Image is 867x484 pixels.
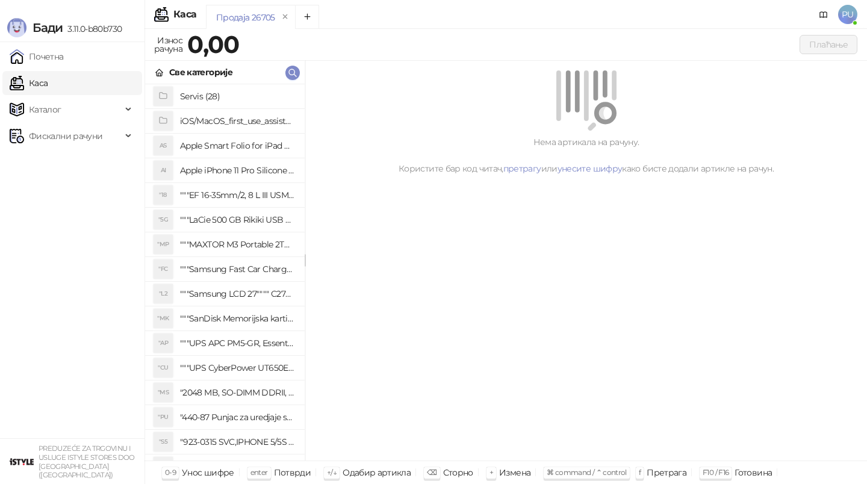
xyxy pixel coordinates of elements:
[703,468,729,477] span: F10 / F16
[154,309,173,328] div: "MK
[489,468,493,477] span: +
[647,465,686,480] div: Претрага
[499,465,530,480] div: Измена
[173,10,196,19] div: Каса
[180,284,295,303] h4: """Samsung LCD 27"""" C27F390FHUXEN"""
[154,185,173,205] div: "18
[800,35,857,54] button: Плаћање
[154,136,173,155] div: AS
[180,408,295,427] h4: "440-87 Punjac za uredjaje sa micro USB portom 4/1, Stand."
[154,210,173,229] div: "5G
[180,358,295,377] h4: """UPS CyberPower UT650EG, 650VA/360W , line-int., s_uko, desktop"""
[180,185,295,205] h4: """EF 16-35mm/2, 8 L III USM"""
[327,468,337,477] span: ↑/↓
[10,450,34,474] img: 64x64-companyLogo-77b92cf4-9946-4f36-9751-bf7bb5fd2c7d.png
[29,98,61,122] span: Каталог
[274,465,311,480] div: Потврди
[295,5,319,29] button: Add tab
[154,259,173,279] div: "FC
[145,84,305,461] div: grid
[180,210,295,229] h4: """LaCie 500 GB Rikiki USB 3.0 / Ultra Compact & Resistant aluminum / USB 3.0 / 2.5"""""""
[639,468,641,477] span: f
[165,468,176,477] span: 0-9
[180,259,295,279] h4: """Samsung Fast Car Charge Adapter, brzi auto punja_, boja crna"""
[169,66,232,79] div: Све категорије
[216,11,275,24] div: Продаја 26705
[10,71,48,95] a: Каса
[838,5,857,24] span: PU
[154,432,173,451] div: "S5
[427,468,437,477] span: ⌫
[180,87,295,106] h4: Servis (28)
[33,20,63,35] span: Бади
[152,33,185,57] div: Износ рачуна
[180,309,295,328] h4: """SanDisk Memorijska kartica 256GB microSDXC sa SD adapterom SDSQXA1-256G-GN6MA - Extreme PLUS, ...
[180,235,295,254] h4: """MAXTOR M3 Portable 2TB 2.5"""" crni eksterni hard disk HX-M201TCB/GM"""
[187,29,239,59] strong: 0,00
[278,12,293,22] button: remove
[154,408,173,427] div: "PU
[29,124,102,148] span: Фискални рачуни
[154,161,173,180] div: AI
[320,135,853,175] div: Нема артикала на рачуну. Користите бар код читач, или како бисте додали артикле на рачун.
[154,457,173,476] div: "SD
[154,358,173,377] div: "CU
[63,23,122,34] span: 3.11.0-b80b730
[154,334,173,353] div: "AP
[180,111,295,131] h4: iOS/MacOS_first_use_assistance (4)
[180,432,295,451] h4: "923-0315 SVC,IPHONE 5/5S BATTERY REMOVAL TRAY Držač za iPhone sa kojim se otvara display
[735,465,772,480] div: Готовина
[558,163,623,174] a: унесите шифру
[814,5,833,24] a: Документација
[39,444,135,479] small: PREDUZEĆE ZA TRGOVINU I USLUGE ISTYLE STORES DOO [GEOGRAPHIC_DATA] ([GEOGRAPHIC_DATA])
[343,465,411,480] div: Одабир артикла
[547,468,627,477] span: ⌘ command / ⌃ control
[503,163,541,174] a: претрагу
[154,284,173,303] div: "L2
[443,465,473,480] div: Сторно
[7,18,26,37] img: Logo
[182,465,234,480] div: Унос шифре
[154,383,173,402] div: "MS
[10,45,64,69] a: Почетна
[250,468,268,477] span: enter
[180,457,295,476] h4: "923-0448 SVC,IPHONE,TOURQUE DRIVER KIT .65KGF- CM Šrafciger "
[180,383,295,402] h4: "2048 MB, SO-DIMM DDRII, 667 MHz, Napajanje 1,8 0,1 V, Latencija CL5"
[154,235,173,254] div: "MP
[180,161,295,180] h4: Apple iPhone 11 Pro Silicone Case - Black
[180,136,295,155] h4: Apple Smart Folio for iPad mini (A17 Pro) - Sage
[180,334,295,353] h4: """UPS APC PM5-GR, Essential Surge Arrest,5 utic_nica"""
